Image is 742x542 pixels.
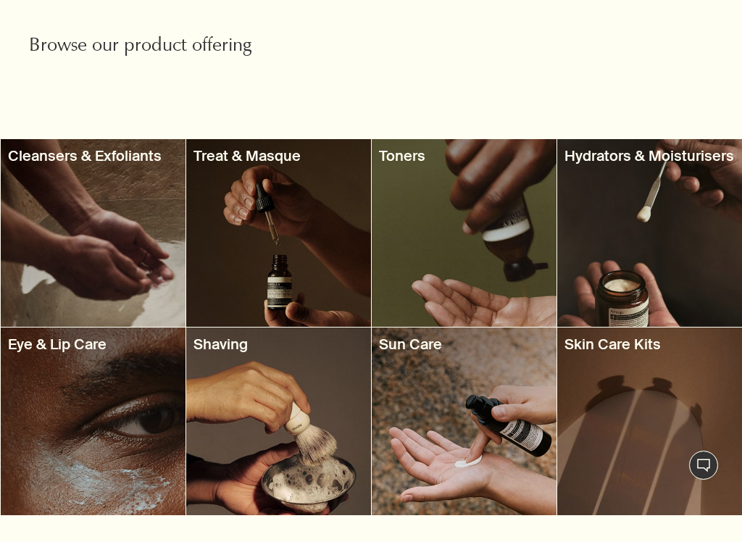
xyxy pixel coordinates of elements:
[372,328,556,515] a: decorativeSun Care
[379,335,549,354] h3: Sun Care
[372,139,556,327] a: decorativeToners
[8,146,178,166] h3: Cleansers & Exfoliants
[29,34,371,59] h2: Browse our product offering
[193,335,364,354] h3: Shaving
[1,328,185,515] a: decorativeEye & Lip Care
[557,139,742,327] a: decorativeHydrators & Moisturisers
[1,139,185,327] a: decorativeCleansers & Exfoliants
[8,335,178,354] h3: Eye & Lip Care
[564,335,735,354] h3: Skin Care Kits
[379,146,549,166] h3: Toners
[564,146,735,166] h3: Hydrators & Moisturisers
[186,139,371,327] a: decorativeTreat & Masque
[557,328,742,515] a: decorativeSkin Care Kits
[193,146,364,166] h3: Treat & Masque
[186,328,371,515] a: decorativeShaving
[689,451,718,480] button: Live Assistance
